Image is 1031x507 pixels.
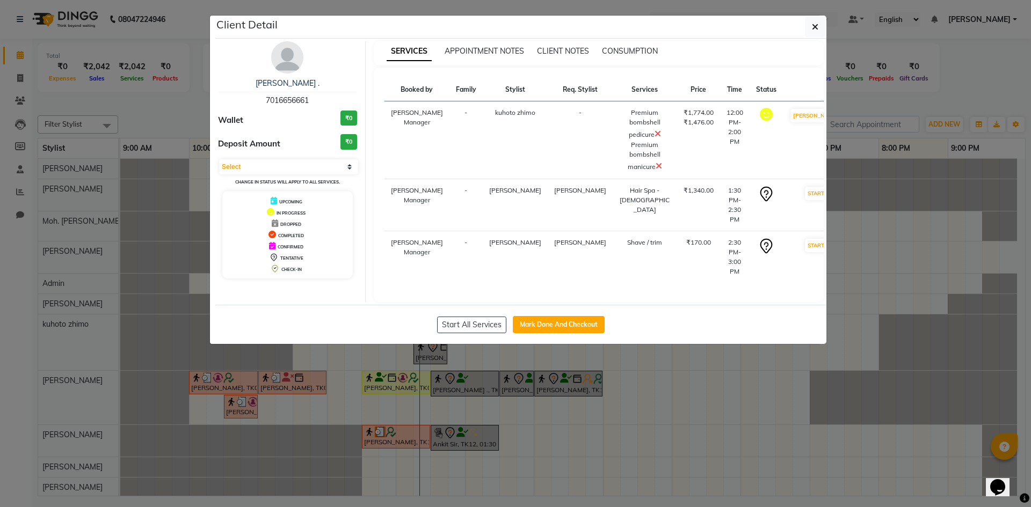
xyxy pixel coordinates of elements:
[720,101,750,179] td: 12:00 PM-2:00 PM
[384,179,449,231] td: [PERSON_NAME] Manager
[279,199,302,204] span: UPCOMING
[278,244,303,249] span: CONFIRMED
[720,231,750,283] td: 2:30 PM-3:00 PM
[340,134,357,150] h3: ₹0
[684,108,714,117] div: ₹1,774.00
[280,222,301,227] span: DROPPED
[271,41,303,74] img: avatar
[684,117,714,127] div: ₹1,476.00
[805,239,827,252] button: START
[619,238,671,247] div: Shave / trim
[277,210,306,216] span: IN PROGRESS
[619,186,671,215] div: Hair Spa - [DEMOGRAPHIC_DATA]
[677,78,720,101] th: Price
[340,111,357,126] h3: ₹0
[548,78,613,101] th: Req. Stylist
[445,46,524,56] span: APPOINTMENT NOTES
[489,186,541,194] span: [PERSON_NAME]
[495,108,535,116] span: kuhoto zhimo
[437,317,506,333] button: Start All Services
[449,231,483,283] td: -
[619,140,671,172] div: Premium bombshell manicure
[684,186,714,195] div: ₹1,340.00
[449,101,483,179] td: -
[684,238,714,247] div: ₹170.00
[218,114,243,127] span: Wallet
[513,316,605,333] button: Mark Done And Checkout
[790,109,841,122] button: [PERSON_NAME]
[235,179,340,185] small: Change in status will apply to all services.
[554,186,606,194] span: [PERSON_NAME]
[537,46,589,56] span: CLIENT NOTES
[216,17,278,33] h5: Client Detail
[602,46,658,56] span: CONSUMPTION
[281,267,302,272] span: CHECK-IN
[548,101,613,179] td: -
[720,78,750,101] th: Time
[613,78,677,101] th: Services
[256,78,320,88] a: [PERSON_NAME] .
[619,108,671,140] div: Premium bombshell pedicure
[384,78,449,101] th: Booked by
[387,42,432,61] span: SERVICES
[266,95,309,105] span: 7016656661
[278,233,304,238] span: COMPLETED
[489,238,541,246] span: [PERSON_NAME]
[384,101,449,179] td: [PERSON_NAME] Manager
[720,179,750,231] td: 1:30 PM-2:30 PM
[384,231,449,283] td: [PERSON_NAME] Manager
[449,78,483,101] th: Family
[986,464,1020,496] iframe: chat widget
[554,238,606,246] span: [PERSON_NAME]
[280,255,303,261] span: TENTATIVE
[750,78,783,101] th: Status
[805,187,827,200] button: START
[449,179,483,231] td: -
[218,138,280,150] span: Deposit Amount
[483,78,548,101] th: Stylist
